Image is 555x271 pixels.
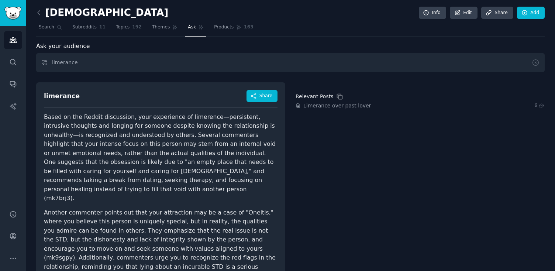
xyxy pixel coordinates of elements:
img: GummySearch logo [4,7,21,20]
input: Ask this audience a question... [36,53,545,72]
a: Themes [149,21,180,37]
a: Add [517,7,545,19]
a: Topics192 [113,21,144,37]
span: Share [259,93,272,99]
h2: [DEMOGRAPHIC_DATA] [36,7,168,19]
span: Themes [152,24,170,31]
span: Ask [188,24,196,31]
span: 192 [132,24,142,31]
a: Subreddits11 [70,21,108,37]
span: 9 [535,102,545,109]
a: Edit [450,7,478,19]
span: Search [39,24,54,31]
a: Search [36,21,65,37]
a: Ask [185,21,206,37]
span: Products [214,24,234,31]
a: Share [481,7,513,19]
div: limerance [44,92,80,101]
span: 163 [244,24,254,31]
span: Ask your audience [36,42,90,51]
a: Products163 [211,21,256,37]
button: Share [247,90,277,102]
a: Limerance over past lover [303,102,371,110]
a: Info [419,7,446,19]
span: Subreddits [72,24,97,31]
div: Relevant Posts [296,93,333,100]
p: Based on the Reddit discussion, your experience of limerence—persistent, intrusive thoughts and l... [44,113,277,203]
span: 11 [99,24,106,31]
span: Topics [116,24,130,31]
